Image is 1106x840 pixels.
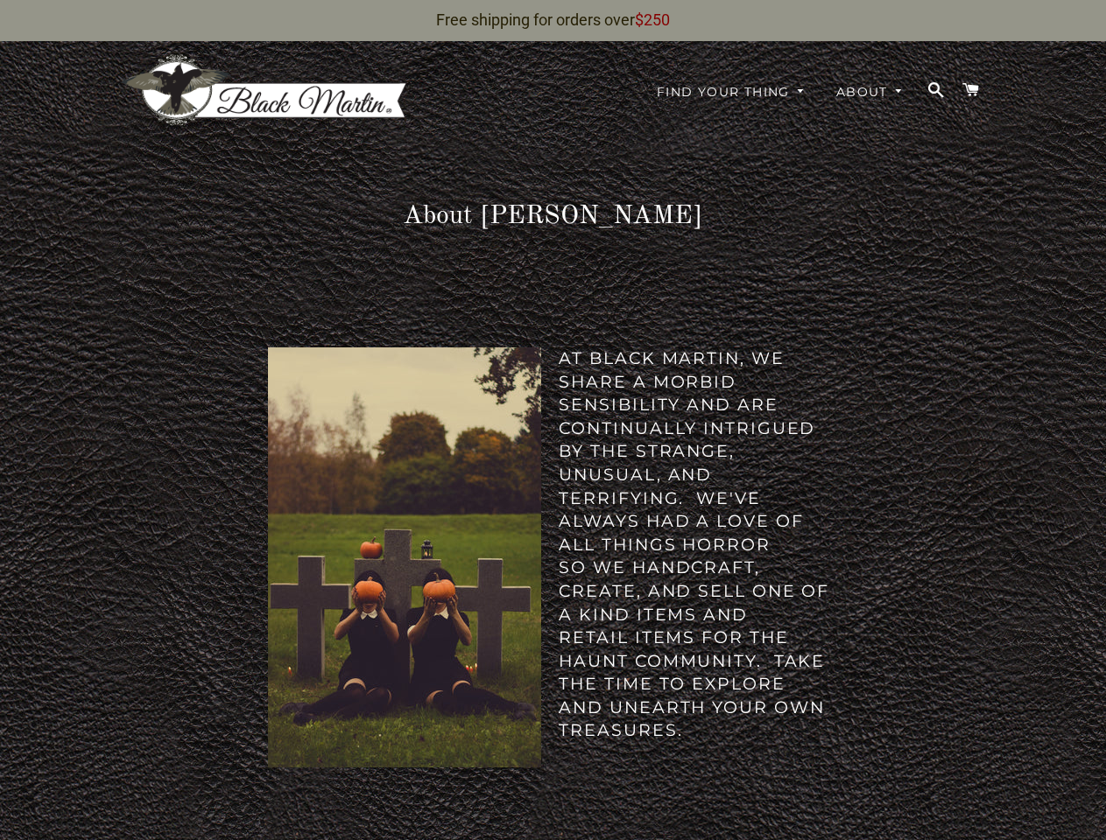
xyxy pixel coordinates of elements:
h1: About [PERSON_NAME] [194,198,912,234]
a: Find Your Thing [644,70,820,115]
span: $ [635,10,644,29]
a: About [823,70,918,115]
img: Black Martin [268,347,559,776]
img: Black Martin [120,53,409,128]
span: 250 [644,10,670,29]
